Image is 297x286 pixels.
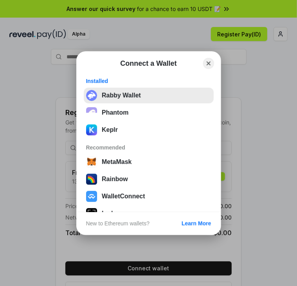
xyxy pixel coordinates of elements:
[120,59,176,68] h1: Connect a Wallet
[86,220,150,227] div: New to Ethereum wallets?
[86,144,211,151] div: Recommended
[102,210,122,217] div: Ledger
[86,174,97,185] img: svg+xml,%3Csvg%20width%3D%22120%22%20height%3D%22120%22%20viewBox%3D%220%200%20120%20120%22%20fil...
[86,156,97,167] img: svg+xml,%3Csvg%20width%3D%2228%22%20height%3D%2228%22%20viewBox%3D%220%200%2028%2028%22%20fill%3D...
[102,193,145,200] div: WalletConnect
[86,107,97,118] img: epq2vO3P5aLWl15yRS7Q49p1fHTx2Sgh99jU3kfXv7cnPATIVQHAx5oQs66JWv3SWEjHOsb3kKgmE5WNBxBId7C8gm8wEgOvz...
[84,88,214,103] button: Rabby Wallet
[182,220,211,227] div: Learn More
[102,126,118,133] div: Keplr
[84,206,214,221] button: Ledger
[86,191,97,202] img: svg+xml,%3Csvg%20width%3D%2228%22%20height%3D%2228%22%20viewBox%3D%220%200%2028%2028%22%20fill%3D...
[84,189,214,204] button: WalletConnect
[86,77,211,85] div: Installed
[102,158,131,165] div: MetaMask
[84,122,214,138] button: Keplr
[203,58,214,69] button: Close
[84,105,214,121] button: Phantom
[84,154,214,170] button: MetaMask
[86,124,97,135] img: ByMCUfJCc2WaAAAAAElFTkSuQmCC
[86,208,97,219] img: svg+xml,%3Csvg%20xmlns%3D%22http%3A%2F%2Fwww.w3.org%2F2000%2Fsvg%22%20width%3D%2228%22%20height%3...
[86,90,97,101] img: svg+xml;base64,PHN2ZyB3aWR0aD0iMzIiIGhlaWdodD0iMzIiIHZpZXdCb3g9IjAgMCAzMiAzMiIgZmlsbD0ibm9uZSIgeG...
[102,176,128,183] div: Rainbow
[102,92,141,99] div: Rabby Wallet
[102,109,128,116] div: Phantom
[84,171,214,187] button: Rainbow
